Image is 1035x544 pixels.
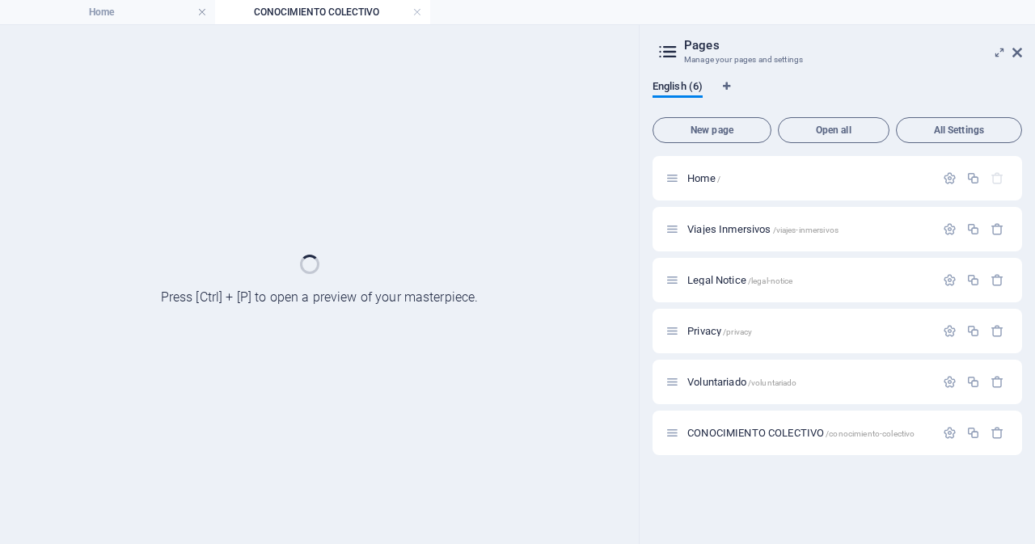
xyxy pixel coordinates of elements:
div: Remove [991,222,1004,236]
span: New page [660,125,764,135]
span: /privacy [723,327,752,336]
button: New page [653,117,771,143]
div: Legal Notice/legal-notice [682,275,935,285]
span: English (6) [653,77,703,99]
div: Settings [943,171,957,185]
div: Duplicate [966,171,980,185]
div: Duplicate [966,426,980,440]
span: /voluntariado [748,378,797,387]
div: Voluntariado/voluntariado [682,377,935,387]
span: Voluntariado [687,376,796,388]
div: Settings [943,375,957,389]
h4: CONOCIMIENTO COLECTIVO [215,3,430,21]
h3: Manage your pages and settings [684,53,990,67]
div: Duplicate [966,222,980,236]
span: /conocimiento-colectivo [826,429,915,438]
div: Settings [943,273,957,287]
span: Open all [785,125,882,135]
span: Click to open page [687,223,839,235]
div: Settings [943,324,957,338]
div: Remove [991,273,1004,287]
span: /legal-notice [748,276,793,285]
button: All Settings [896,117,1022,143]
span: / [717,175,720,183]
span: All Settings [903,125,1015,135]
div: Settings [943,222,957,236]
span: Home [687,172,720,184]
div: Viajes Inmersivos/viajes-inmersivos [682,224,935,234]
div: Privacy/privacy [682,326,935,336]
div: Remove [991,426,1004,440]
div: Remove [991,375,1004,389]
div: Settings [943,426,957,440]
span: /viajes-inmersivos [773,226,839,234]
div: Language Tabs [653,80,1022,111]
div: Duplicate [966,324,980,338]
button: Open all [778,117,889,143]
span: Click to open page [687,325,752,337]
span: Click to open page [687,274,792,286]
div: Duplicate [966,273,980,287]
h2: Pages [684,38,1022,53]
div: Remove [991,324,1004,338]
span: Click to open page [687,427,915,439]
div: Home/ [682,173,935,183]
div: CONOCIMIENTO COLECTIVO/conocimiento-colectivo [682,428,935,438]
div: The startpage cannot be deleted [991,171,1004,185]
div: Duplicate [966,375,980,389]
